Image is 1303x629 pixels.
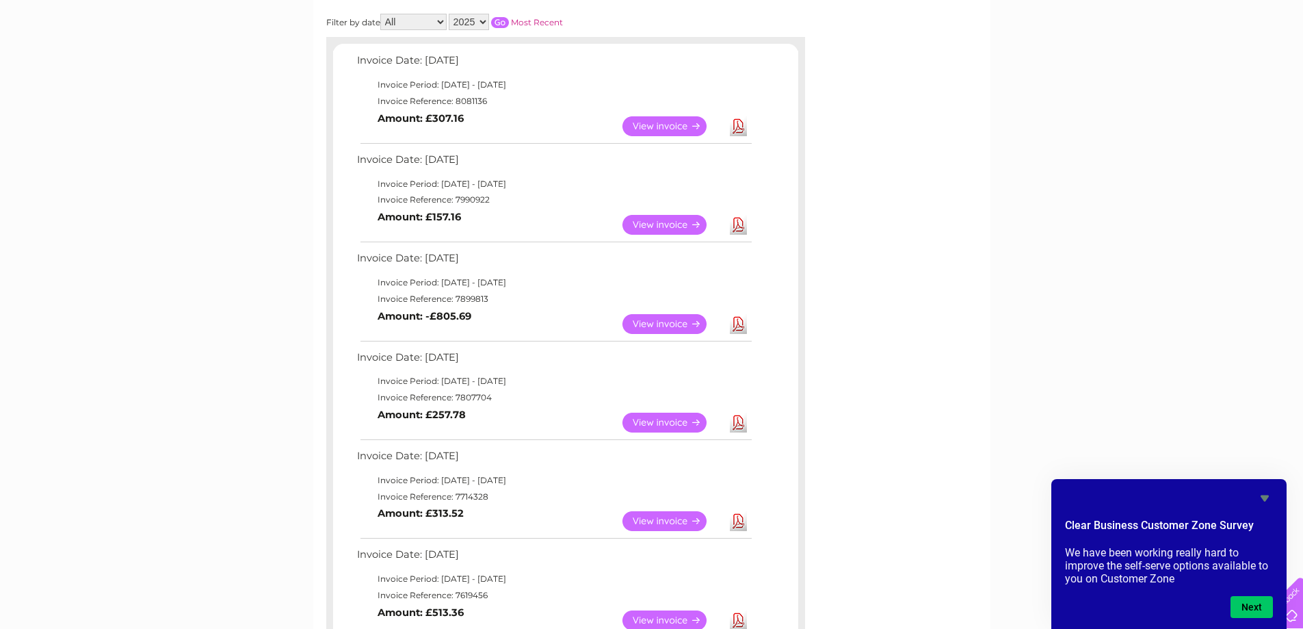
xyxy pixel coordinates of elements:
div: Clear Business Customer Zone Survey [1065,490,1273,618]
img: logo.png [46,36,116,77]
a: View [622,511,723,531]
td: Invoice Date: [DATE] [354,348,754,374]
td: Invoice Reference: 7899813 [354,291,754,307]
b: Amount: £313.52 [378,507,464,519]
td: Invoice Period: [DATE] - [DATE] [354,571,754,587]
b: Amount: £257.78 [378,409,466,421]
td: Invoice Reference: 8081136 [354,93,754,110]
a: Download [730,215,747,235]
a: Download [730,413,747,433]
button: Next question [1230,596,1273,618]
b: Amount: -£805.69 [378,310,471,322]
a: View [622,413,723,433]
p: We have been working really hard to improve the self-serve options available to you on Customer Zone [1065,546,1273,585]
a: View [622,116,723,136]
a: Download [730,511,747,531]
td: Invoice Period: [DATE] - [DATE] [354,77,754,93]
b: Amount: £307.16 [378,112,464,125]
td: Invoice Period: [DATE] - [DATE] [354,274,754,291]
a: Most Recent [511,17,563,27]
b: Amount: £157.16 [378,211,461,223]
td: Invoice Date: [DATE] [354,545,754,571]
td: Invoice Period: [DATE] - [DATE] [354,373,754,389]
td: Invoice Reference: 7990922 [354,192,754,208]
h2: Clear Business Customer Zone Survey [1065,517,1273,541]
b: Amount: £513.36 [378,606,464,619]
a: Log out [1258,58,1290,68]
a: View [622,314,723,334]
div: Clear Business is a trading name of Verastar Limited (registered in [GEOGRAPHIC_DATA] No. 3667643... [329,8,975,66]
a: Energy [1096,58,1127,68]
a: View [622,215,723,235]
a: Download [730,116,747,136]
a: Contact [1212,58,1246,68]
a: Telecoms [1135,58,1176,68]
div: Filter by date [326,14,685,30]
a: Download [730,314,747,334]
td: Invoice Date: [DATE] [354,447,754,472]
td: Invoice Date: [DATE] [354,249,754,274]
td: Invoice Reference: 7807704 [354,389,754,406]
button: Hide survey [1256,490,1273,506]
a: Blog [1184,58,1204,68]
td: Invoice Date: [DATE] [354,51,754,77]
td: Invoice Reference: 7619456 [354,587,754,604]
td: Invoice Period: [DATE] - [DATE] [354,176,754,192]
a: 0333 014 3131 [1045,7,1140,24]
td: Invoice Period: [DATE] - [DATE] [354,472,754,489]
td: Invoice Date: [DATE] [354,151,754,176]
td: Invoice Reference: 7714328 [354,489,754,505]
a: Water [1062,58,1088,68]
